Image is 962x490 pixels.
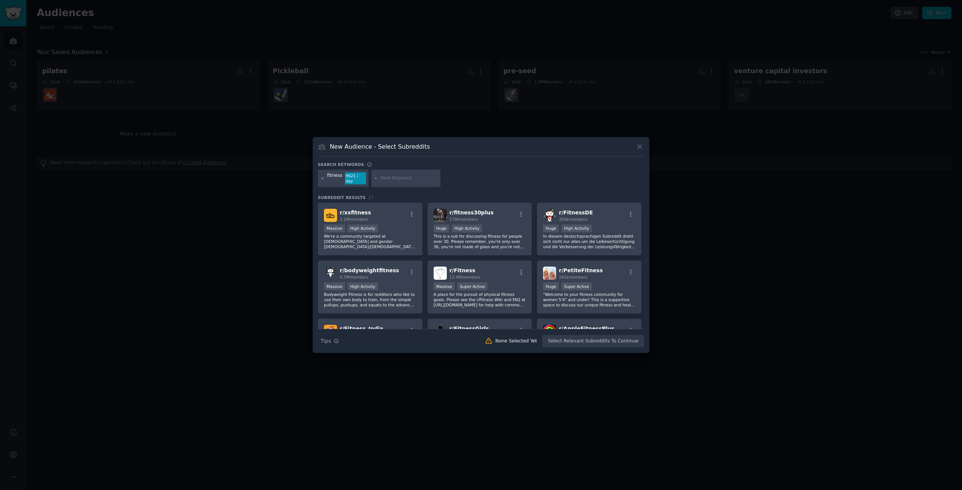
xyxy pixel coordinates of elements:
div: Massive [434,282,455,290]
span: 4.7M members [340,275,368,279]
h3: New Audience - Select Subreddits [330,143,430,151]
p: "Welcome to your fitness community for women 5'4" and under! This is a supportive space to discus... [543,292,635,308]
img: Fitness [434,267,447,280]
span: 17 [368,195,374,200]
div: Massive [324,282,345,290]
span: 12.4M members [449,275,480,279]
span: r/ FitnessGirls [449,326,489,332]
img: PetiteFitness [543,267,556,280]
img: bodyweightfitness [324,267,337,280]
span: 179k members [449,217,478,222]
div: Super Active [457,282,488,290]
img: AppleFitnessPlus [543,325,556,338]
img: xxfitness [324,209,337,222]
div: High Activity [348,225,378,232]
p: We're a community targeted at [DEMOGRAPHIC_DATA] and gender [DEMOGRAPHIC_DATA]/[DEMOGRAPHIC_DATA]... [324,234,416,249]
img: Fitness_India [324,325,337,338]
div: None Selected Yet [495,338,537,345]
span: 3.1M members [340,217,368,222]
span: r/ Fitness [449,267,475,273]
span: r/ PetiteFitness [559,267,603,273]
span: 350k members [559,217,587,222]
span: Tips [321,337,331,345]
h3: Search keywords [318,162,364,167]
div: Massive [324,225,345,232]
span: Subreddit Results [318,195,366,200]
div: fitness [327,172,343,184]
span: r/ Fitness_India [340,326,383,332]
div: Super Active [561,282,592,290]
div: Huge [543,282,559,290]
span: r/ fitness30plus [449,210,494,216]
div: Huge [543,225,559,232]
p: In diesem deutschsprachigen Subreddit dreht sich nicht nur alles um die Leibesertüchtigung und di... [543,234,635,249]
img: fitness30plus [434,209,447,222]
div: High Activity [561,225,592,232]
img: FitnessGirls [434,325,447,338]
p: This is a sub for discussing fitness for people over 30. Please remember, you're only over 30, yo... [434,234,526,249]
button: Tips [318,335,342,348]
div: High Activity [452,225,482,232]
input: New Keyword [381,175,438,182]
p: A place for the pursuit of physical fitness goals. Please see the r/Fitness Wiki and FAQ at [URL]... [434,292,526,308]
div: 9621 / day [345,172,366,184]
span: r/ xxfitness [340,210,371,216]
p: Bodyweight Fitness is for redditors who like to use their own body to train, from the simple pull... [324,292,416,308]
div: Huge [434,225,449,232]
span: 181k members [559,275,587,279]
span: r/ bodyweightfitness [340,267,399,273]
div: High Activity [348,282,378,290]
span: r/ FitnessDE [559,210,593,216]
span: r/ AppleFitnessPlus [559,326,614,332]
img: FitnessDE [543,209,556,222]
